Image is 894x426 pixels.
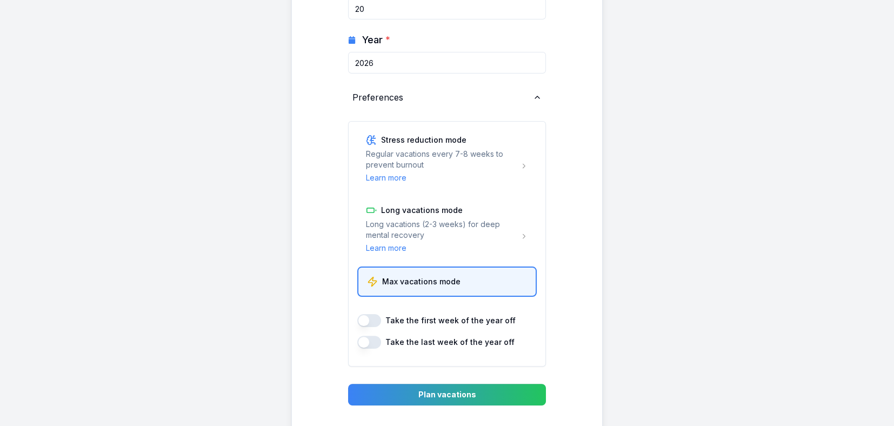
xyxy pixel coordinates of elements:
[352,91,403,104] span: Preferences
[366,149,511,170] p: Regular vacations every 7-8 weeks to prevent burnout
[366,243,406,254] button: Learn more
[362,32,390,48] span: Year
[385,337,515,348] label: Take the last week of the year off
[381,136,466,144] span: Stress reduction mode
[366,172,406,183] button: Learn more
[381,207,463,214] span: Long vacations mode
[348,384,546,405] button: Plan vacations
[385,315,516,326] label: Take the first week of the year off
[366,219,511,241] p: Long vacations (2-3 weeks) for deep mental recovery
[382,278,461,285] span: Max vacations mode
